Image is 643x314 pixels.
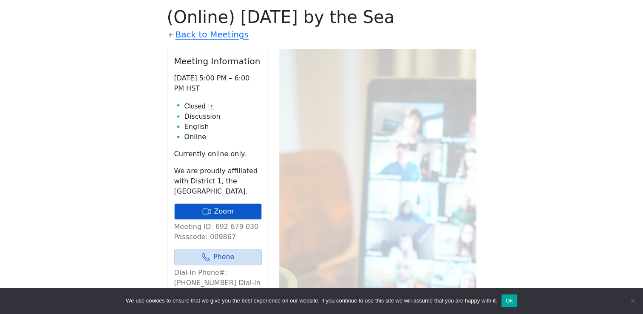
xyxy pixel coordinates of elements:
[184,101,215,111] button: Closed
[174,149,262,159] p: Currently online only.
[184,101,206,111] span: Closed
[184,132,262,142] li: Online
[184,122,262,132] li: English
[174,73,262,94] p: [DATE] 5:00 PM – 6:00 PM HST
[174,222,262,242] p: Meeting ID: 692 679 030 Passcode: 009867
[174,268,262,298] p: Dial-In Phone#: [PHONE_NUMBER] Dial-In Passcode: 009867
[174,56,262,66] h2: Meeting Information
[174,249,262,265] a: Phone
[167,7,476,27] h1: (Online) [DATE] by the Sea
[174,203,262,220] a: Zoom
[126,297,497,305] span: We use cookies to ensure that we give you the best experience on our website. If you continue to ...
[501,294,517,307] button: Ok
[174,166,262,197] p: We are proudly affiliated with District 1, the [GEOGRAPHIC_DATA].
[184,111,262,122] li: Discussion
[176,27,249,42] a: Back to Meetings
[628,297,637,305] span: No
